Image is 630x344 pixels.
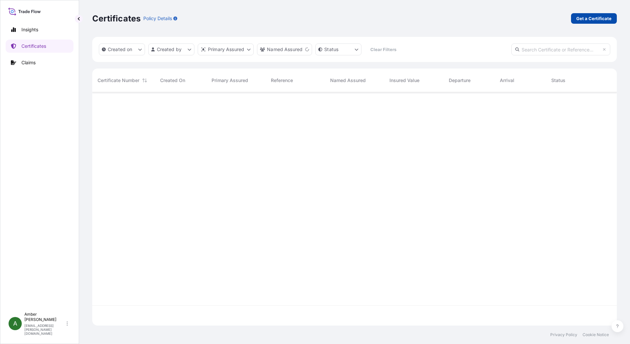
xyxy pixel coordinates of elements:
p: Claims [21,59,36,66]
p: Certificates [92,13,141,24]
p: Primary Assured [208,46,244,53]
a: Privacy Policy [550,332,577,337]
span: Named Assured [330,77,366,84]
input: Search Certificate or Reference... [511,43,610,55]
span: Primary Assured [212,77,248,84]
p: Insights [21,26,38,33]
button: Sort [141,76,149,84]
a: Cookie Notice [583,332,609,337]
p: Policy Details [143,15,172,22]
button: Clear Filters [365,44,402,55]
p: Named Assured [267,46,302,53]
button: cargoOwner Filter options [257,43,312,55]
span: Arrival [500,77,514,84]
button: createdBy Filter options [148,43,194,55]
p: Status [324,46,338,53]
a: Certificates [6,40,73,53]
span: Created On [160,77,185,84]
p: Certificates [21,43,46,49]
p: Get a Certificate [576,15,612,22]
a: Insights [6,23,73,36]
p: Clear Filters [370,46,396,53]
p: [EMAIL_ADDRESS][PERSON_NAME][DOMAIN_NAME] [24,324,65,335]
span: Departure [449,77,471,84]
button: createdOn Filter options [99,43,145,55]
button: certificateStatus Filter options [315,43,361,55]
p: Created by [157,46,182,53]
span: Reference [271,77,293,84]
a: Claims [6,56,73,69]
span: Insured Value [389,77,419,84]
p: Created on [108,46,132,53]
p: Amber [PERSON_NAME] [24,312,65,322]
span: Certificate Number [98,77,139,84]
span: Status [551,77,565,84]
button: distributor Filter options [198,43,254,55]
span: A [13,320,17,327]
a: Get a Certificate [571,13,617,24]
